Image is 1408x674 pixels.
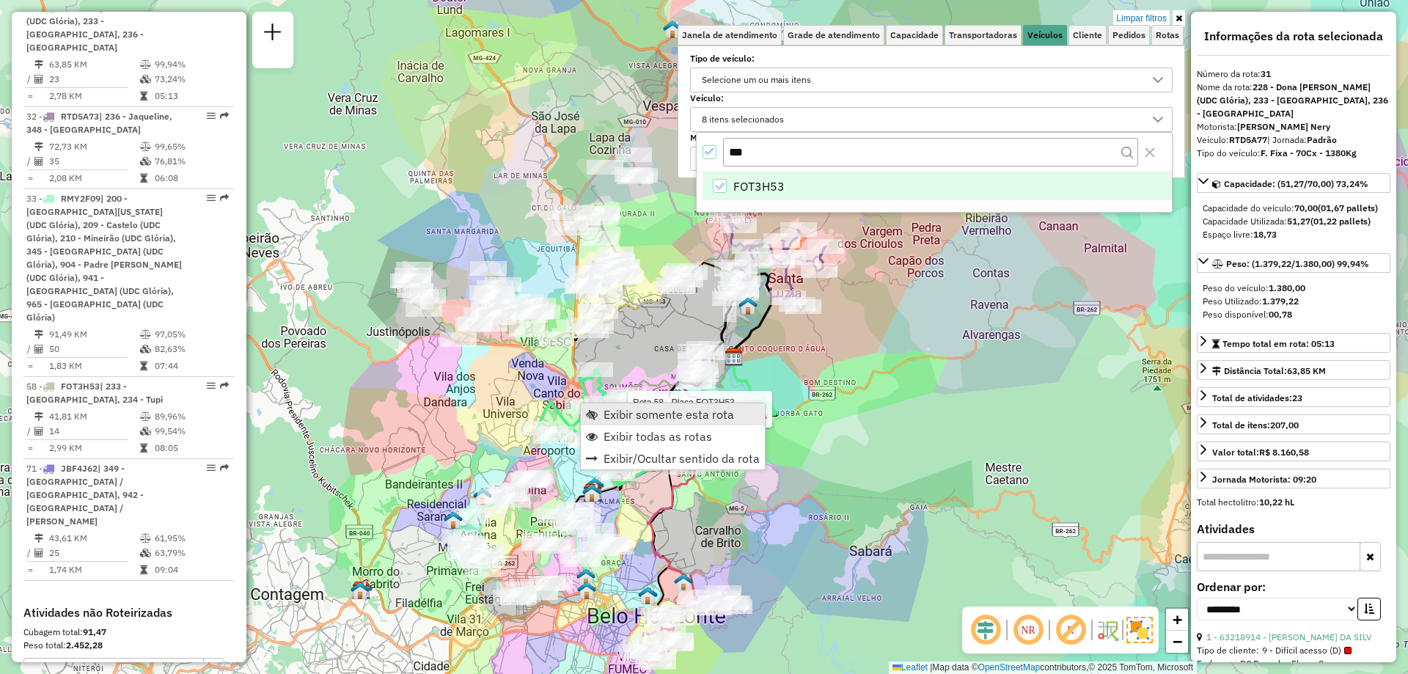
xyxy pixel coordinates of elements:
span: 63,85 KM [1287,365,1326,376]
td: 1,74 KM [48,563,139,577]
div: Total de itens: [1212,419,1299,432]
li: FOT3H53 [703,172,1172,200]
img: Transit Point - 1 [576,568,595,587]
img: Cross Santa Luzia [738,296,758,315]
span: FOT3H53 [733,177,785,195]
span: | [930,662,932,673]
img: PA Lagoa Santa [663,20,682,39]
i: % de utilização do peso [140,330,151,339]
a: Total de atividades:23 [1197,387,1390,407]
strong: 31 [1261,68,1271,79]
img: Warecloud Parque Pedro ll [473,487,492,506]
span: | 228 - Dona Clara (UDC Glória), 233 - [GEOGRAPHIC_DATA], 236 - [GEOGRAPHIC_DATA] [26,2,175,53]
strong: 23 [1292,392,1302,403]
td: 2,08 KM [48,171,139,186]
div: Selecione um ou mais itens [697,68,816,92]
div: Nome da rota: [1197,81,1390,120]
td: 43,61 KM [48,531,139,546]
td: 09:04 [154,563,228,577]
label: Ordenar por: [1197,578,1390,596]
em: Opções [207,464,216,472]
i: % de utilização da cubagem [140,75,151,84]
div: Valor total: [1212,446,1309,459]
h4: Atividades [1197,522,1390,536]
td: / [26,424,34,439]
span: | 349 - [GEOGRAPHIC_DATA] / [GEOGRAPHIC_DATA], 942 - [GEOGRAPHIC_DATA] / [PERSON_NAME] [26,463,144,527]
div: Tipo de cliente: [1197,644,1390,657]
img: Fluxo de ruas [1096,618,1119,642]
div: Capacidade: (51,27/70,00) 73,24% [1197,196,1390,247]
strong: 51,27 [1287,216,1310,227]
strong: 10,22 hL [1259,497,1294,508]
i: Total de Atividades [34,427,43,436]
span: Total de atividades: [1212,392,1302,403]
div: Número da rota: [1197,67,1390,81]
div: Veículo: [1197,133,1390,147]
td: 82,63% [154,342,228,356]
button: Ordem crescente [1357,598,1381,620]
a: Jornada Motorista: 09:20 [1197,469,1390,488]
i: Distância Total [34,142,43,151]
strong: 18,73 [1253,229,1277,240]
span: Exibir rótulo [1053,612,1088,648]
div: Distância Total: [1212,365,1326,378]
i: Distância Total [34,60,43,69]
td: / [26,154,34,169]
i: % de utilização do peso [140,412,151,421]
span: Cliente [1073,31,1102,40]
div: Espaço livre: [1203,228,1385,241]
span: | 200 - [GEOGRAPHIC_DATA][US_STATE] (UDC Glória), 209 - Castelo (UDC Glória), 210 - Mineirão (UDC... [26,193,182,323]
div: Endereço: BC Rosa das Flores 8 [1197,657,1390,670]
i: Distância Total [34,534,43,543]
strong: Padrão [1307,134,1337,145]
i: Tempo total em rota [140,444,147,453]
span: Tempo total em rota: 05:13 [1222,338,1335,349]
span: RMY2F09 [61,193,100,204]
strong: 2.452,28 [66,640,103,651]
img: 209 UDC Full Bonfim [577,581,596,600]
img: 208 UDC Full Gloria [444,510,463,530]
span: Veículos [1027,31,1063,40]
h4: Informações da rota selecionada [1197,29,1390,43]
span: Capacidade: (51,27/70,00) 73,24% [1224,178,1368,189]
td: 14 [48,424,139,439]
td: 08:05 [154,441,228,455]
strong: 1.379,22 [1262,296,1299,307]
td: 99,54% [154,424,228,439]
a: Zoom in [1166,609,1188,631]
i: % de utilização da cubagem [140,549,151,557]
td: = [26,171,34,186]
i: Tempo total em rota [140,565,147,574]
span: JBF4J62 [61,463,98,474]
div: Motorista: [1197,120,1390,133]
i: % de utilização do peso [140,60,151,69]
i: % de utilização do peso [140,534,151,543]
td: / [26,72,34,87]
img: Exibir/Ocultar setores [1126,617,1153,643]
a: Limpar filtros [1113,10,1170,26]
i: Distância Total [34,330,43,339]
a: Valor total:R$ 8.160,58 [1197,442,1390,461]
label: Tipo de veículo: [690,52,1173,65]
div: Peso Utilizado: [1203,295,1385,308]
td: 35 [48,154,139,169]
strong: 1.380,00 [1269,282,1305,293]
em: Rota exportada [220,381,229,390]
td: 61,95% [154,531,228,546]
span: Exibir/Ocultar sentido da rota [604,453,760,464]
span: 9 - Difícil acesso (D) [1262,644,1352,657]
span: | 236 - Jaqueline, 348 - [GEOGRAPHIC_DATA] [26,111,172,135]
span: Capacidade [890,31,939,40]
a: OpenStreetMap [978,662,1041,673]
td: 1,83 KM [48,359,139,373]
span: 33 - [26,193,182,323]
div: Peso total: [23,639,235,652]
span: Janela de atendimento [682,31,777,40]
td: 91,49 KM [48,327,139,342]
td: 07:44 [154,359,228,373]
div: All items selected [703,145,716,159]
strong: 207,00 [1270,420,1299,431]
td: 89,96% [154,409,228,424]
em: Opções [207,381,216,390]
i: % de utilização da cubagem [140,427,151,436]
